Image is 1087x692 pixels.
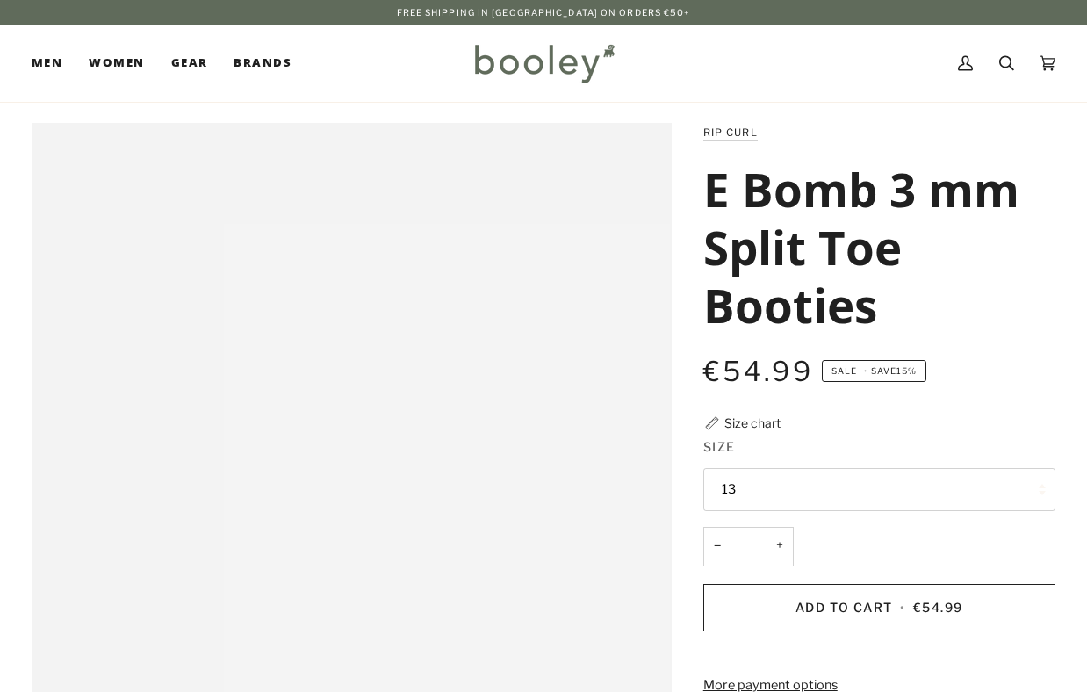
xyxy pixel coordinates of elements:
span: €54.99 [913,600,963,615]
a: Women [76,25,157,102]
span: Gear [171,54,208,72]
span: Add to Cart [795,600,893,615]
a: Gear [158,25,221,102]
span: Size [703,437,736,456]
span: Women [89,54,144,72]
a: Rip Curl [703,126,758,139]
button: 13 [703,468,1055,511]
span: • [896,600,909,615]
a: Men [32,25,76,102]
span: Brands [234,54,292,72]
span: €54.99 [703,355,813,388]
button: − [703,527,731,566]
span: Save [822,360,926,383]
button: Add to Cart • €54.99 [703,584,1055,631]
button: + [766,527,794,566]
em: • [860,366,871,376]
span: 15% [896,366,917,376]
p: Free Shipping in [GEOGRAPHIC_DATA] on Orders €50+ [397,5,691,19]
img: Booley [467,38,621,89]
div: Size chart [724,414,781,432]
span: Sale [831,366,857,376]
a: Brands [220,25,305,102]
h1: E Bomb 3 mm Split Toe Booties [703,160,1042,334]
span: Men [32,54,62,72]
input: Quantity [703,527,794,566]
